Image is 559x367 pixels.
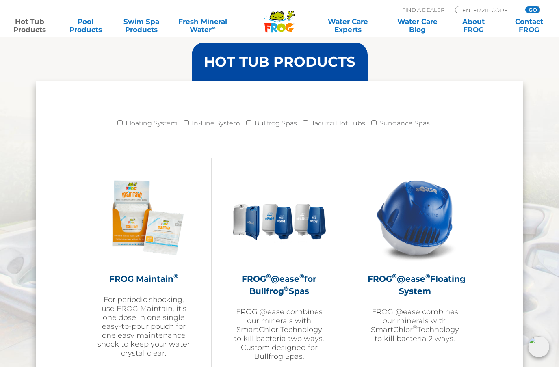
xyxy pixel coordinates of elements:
[396,17,439,34] a: Water CareBlog
[173,272,178,280] sup: ®
[507,17,551,34] a: ContactFROG
[175,17,230,34] a: Fresh MineralWater∞
[232,273,326,297] h2: FROG @ease for Bullfrog Spas
[452,17,495,34] a: AboutFROG
[212,25,215,31] sup: ∞
[402,6,444,13] p: Find A Dealer
[232,171,326,265] img: bullfrog-product-hero-300x300.png
[204,55,355,69] h3: HOT TUB PRODUCTS
[8,17,52,34] a: Hot TubProducts
[379,115,430,132] label: Sundance Spas
[461,6,516,13] input: Zip Code Form
[311,115,365,132] label: Jacuzzi Hot Tubs
[368,307,462,343] p: FROG @ease combines our minerals with SmartChlor Technology to kill bacteria 2 ways.
[254,115,297,132] label: Bullfrog Spas
[392,272,397,280] sup: ®
[126,115,178,132] label: Floating System
[192,115,240,132] label: In-Line System
[64,17,107,34] a: PoolProducts
[525,6,540,13] input: GO
[97,295,191,358] p: For periodic shocking, use FROG Maintain, it’s one dose in one single easy-to-pour pouch for one ...
[313,17,383,34] a: Water CareExperts
[413,324,417,330] sup: ®
[299,272,304,280] sup: ®
[425,272,430,280] sup: ®
[266,272,271,280] sup: ®
[232,307,326,361] p: FROG @ease combines our minerals with SmartChlor Technology to kill bacteria two ways. Custom des...
[97,273,191,285] h2: FROG Maintain
[368,273,462,297] h2: FROG @ease Floating System
[284,285,289,292] sup: ®
[97,171,191,265] img: Frog_Maintain_Hero-2-v2-300x300.png
[368,171,462,265] img: hot-tub-product-atease-system-300x300.png
[528,336,549,357] img: openIcon
[120,17,163,34] a: Swim SpaProducts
